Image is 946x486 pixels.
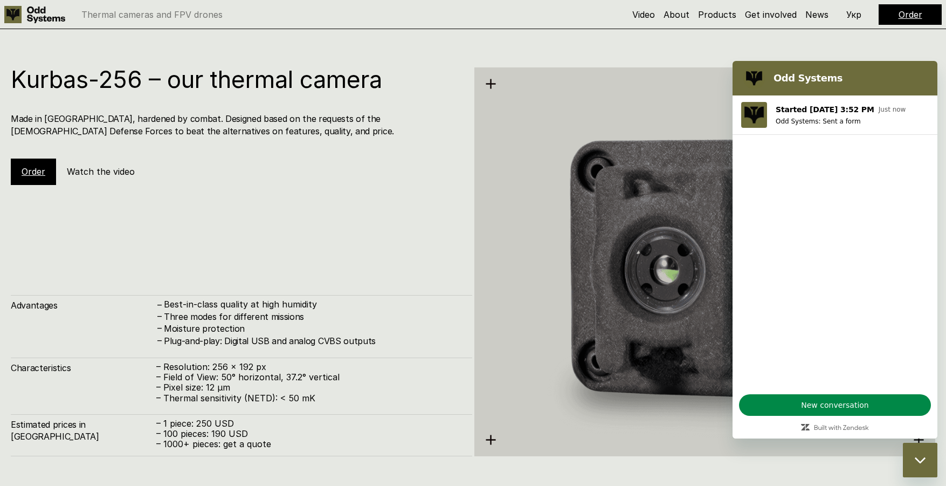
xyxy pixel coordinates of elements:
p: – 100 pieces: 190 USD [156,429,461,439]
iframe: Button to launch messaging window, conversation in progress [903,443,937,477]
p: – 1 piece: 250 USD [156,419,461,429]
h4: Made in [GEOGRAPHIC_DATA], hardened by combat. Designed based on the requests of the [DEMOGRAPHIC... [11,113,461,137]
h4: – [157,334,162,346]
a: About [664,9,689,20]
a: Get involved [745,9,797,20]
h4: Moisture protection [164,323,461,334]
h4: – [157,299,162,311]
p: Best-in-class quality at high humidity [164,299,461,310]
p: – Field of View: 50° horizontal, 37.2° vertical [156,372,461,382]
p: – 1000+ pieces: get a quote [156,439,461,449]
a: Video [632,9,655,20]
a: Products [698,9,736,20]
h5: Watch the video [67,166,135,177]
h4: – [157,310,162,322]
h4: Plug-and-play: Digital USB and analog CVBS outputs [164,335,461,347]
iframe: Messaging window [733,61,937,439]
h4: Three modes for different missions [164,311,461,323]
h4: Characteristics [11,362,156,374]
h4: Estimated prices in [GEOGRAPHIC_DATA] [11,419,156,443]
a: News [805,9,828,20]
p: – Thermal sensitivity (NETD): < 50 mK [156,393,461,403]
a: Order [899,9,922,20]
a: Order [22,166,45,177]
h4: – [157,322,162,334]
p: Укр [846,10,861,19]
p: Thermal cameras and FPV drones [81,10,223,19]
p: – Pixel size: 12 µm [156,382,461,393]
h4: Advantages [11,299,156,311]
h1: Kurbas-256 – our thermal camera [11,67,461,91]
p: – Resolution: 256 x 192 px [156,362,461,372]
